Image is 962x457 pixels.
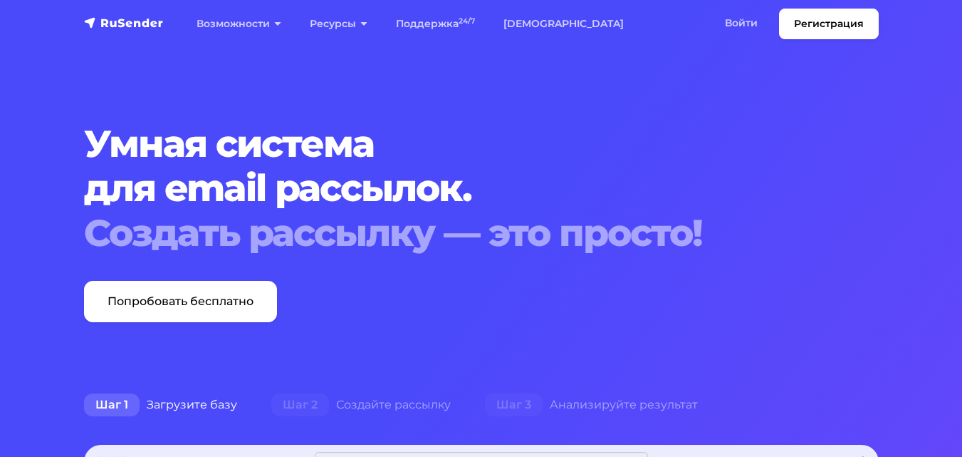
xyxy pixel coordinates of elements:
div: Загрузите базу [67,391,254,419]
a: Ресурсы [296,9,382,38]
a: Попробовать бесплатно [84,281,277,322]
a: [DEMOGRAPHIC_DATA] [489,9,638,38]
a: Войти [711,9,772,38]
a: Возможности [182,9,296,38]
div: Создать рассылку — это просто! [84,211,879,255]
a: Поддержка24/7 [382,9,489,38]
a: Регистрация [779,9,879,39]
div: Создайте рассылку [254,391,468,419]
span: Шаг 2 [271,394,329,416]
span: Шаг 1 [84,394,140,416]
span: Шаг 3 [485,394,543,416]
h1: Умная система для email рассылок. [84,122,879,255]
sup: 24/7 [459,16,475,26]
img: RuSender [84,16,164,30]
div: Анализируйте результат [468,391,715,419]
